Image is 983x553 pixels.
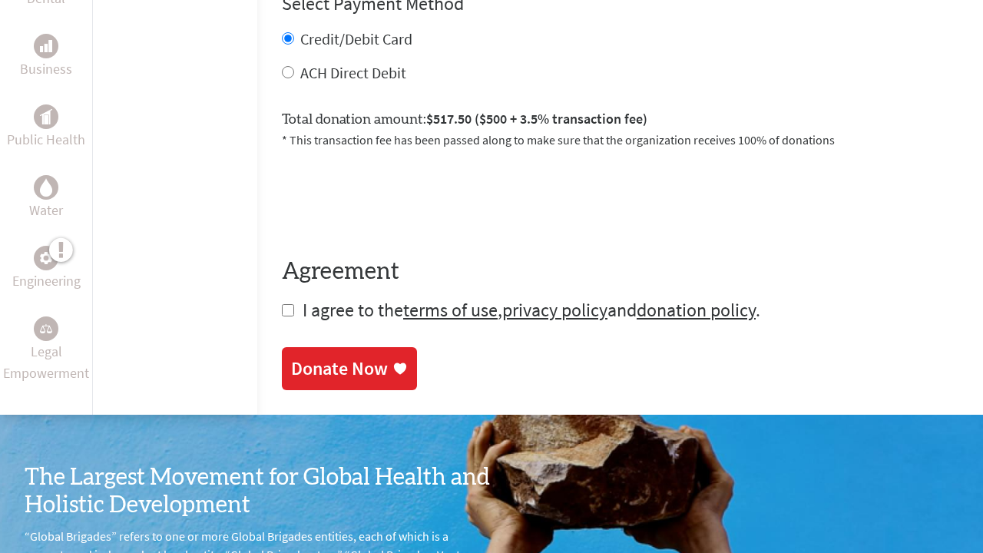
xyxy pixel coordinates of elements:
[7,129,85,151] p: Public Health
[29,175,63,221] a: WaterWater
[502,298,607,322] a: privacy policy
[40,324,52,333] img: Legal Empowerment
[303,298,760,322] span: I agree to the , and .
[12,246,81,292] a: EngineeringEngineering
[12,270,81,292] p: Engineering
[34,246,58,270] div: Engineering
[20,58,72,80] p: Business
[282,131,958,149] p: * This transaction fee has been passed along to make sure that the organization receives 100% of ...
[34,34,58,58] div: Business
[291,356,388,381] div: Donate Now
[40,109,52,124] img: Public Health
[403,298,498,322] a: terms of use
[34,104,58,129] div: Public Health
[40,252,52,264] img: Engineering
[34,316,58,341] div: Legal Empowerment
[7,104,85,151] a: Public HealthPublic Health
[282,108,647,131] label: Total donation amount:
[637,298,756,322] a: donation policy
[3,341,89,384] p: Legal Empowerment
[282,167,515,227] iframe: reCAPTCHA
[3,316,89,384] a: Legal EmpowermentLegal Empowerment
[300,63,406,82] label: ACH Direct Debit
[40,40,52,52] img: Business
[282,347,417,390] a: Donate Now
[40,179,52,197] img: Water
[282,258,958,286] h4: Agreement
[426,110,647,127] span: $517.50 ($500 + 3.5% transaction fee)
[29,200,63,221] p: Water
[25,464,491,519] h3: The Largest Movement for Global Health and Holistic Development
[34,175,58,200] div: Water
[300,29,412,48] label: Credit/Debit Card
[20,34,72,80] a: BusinessBusiness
